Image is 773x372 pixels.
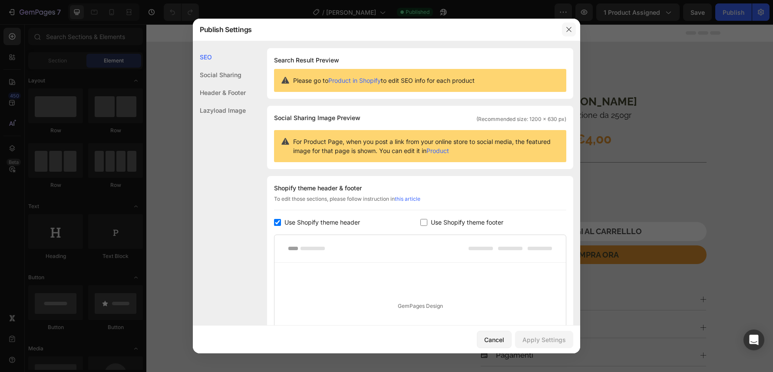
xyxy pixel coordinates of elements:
[92,26,147,39] span: [PERSON_NAME]
[193,84,246,101] div: Header & Footer
[515,331,573,348] button: Apply Settings
[334,198,560,216] button: AGGIUNGI AL CARRELLLO
[395,196,420,202] a: this article
[476,115,566,123] span: (Recommended size: 1200 x 630 px)
[477,331,512,348] button: Cancel
[193,66,246,84] div: Social Sharing
[421,225,472,235] div: COMPRA ORA
[354,170,375,189] input: quantity
[274,55,566,65] h1: Search Result Preview
[284,217,360,228] span: Use Shopify theme header
[522,335,566,344] div: Apply Settings
[334,152,560,170] h2: Quantità:
[484,335,504,344] div: Cancel
[403,71,491,84] p: [PERSON_NAME]
[334,85,560,97] h2: Confezione da 250gr
[274,183,566,193] div: Shopify theme header & footer
[62,26,82,39] span: Home
[193,101,246,119] div: Lazyload Image
[426,147,449,154] a: Product
[293,137,559,155] span: For Product Page, when you post a link from your online store to social media, the featured image...
[350,298,388,309] p: Spedizione
[431,217,503,228] span: Use Shopify theme footer
[328,77,381,84] a: Product in Shopify
[334,221,560,240] button: COMPRA ORA
[334,105,560,124] div: €4,00
[274,195,566,210] div: To edit those sections, please follow instruction in
[193,48,246,66] div: SEO
[350,326,387,337] p: Pagamenti
[62,26,574,39] nav: breadcrumb
[274,263,566,350] div: GemPages Design
[334,170,354,189] button: decrement
[398,202,496,212] div: AGGIUNGI AL CARRELLLO
[193,18,558,41] div: Publish Settings
[743,330,764,350] div: Open Intercom Messenger
[350,270,389,281] p: Descrizione
[293,76,475,85] span: Please go to to edit SEO info for each product
[375,170,394,189] button: increment
[274,113,360,123] span: Social Sharing Image Preview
